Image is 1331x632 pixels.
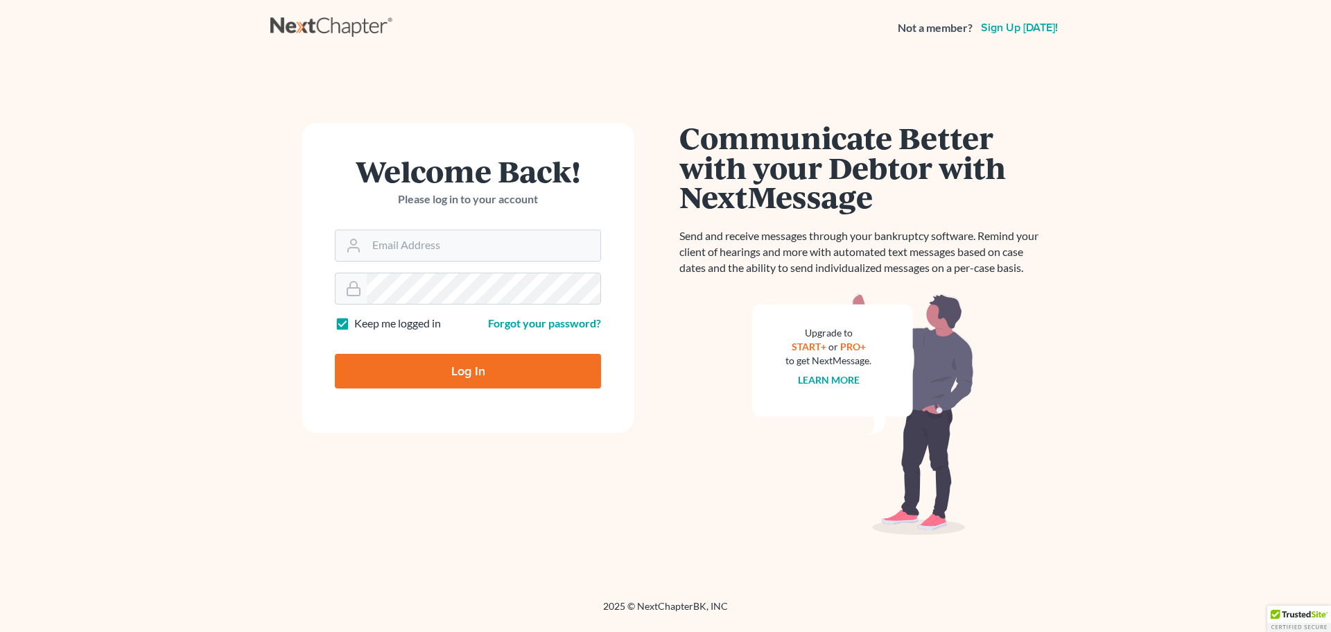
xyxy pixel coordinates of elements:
[898,20,973,36] strong: Not a member?
[978,22,1061,33] a: Sign up [DATE]!
[335,191,601,207] p: Please log in to your account
[798,374,860,386] a: Learn more
[335,354,601,388] input: Log In
[354,316,441,332] label: Keep me logged in
[792,341,826,352] a: START+
[488,316,601,330] a: Forgot your password?
[840,341,866,352] a: PRO+
[828,341,838,352] span: or
[679,228,1047,276] p: Send and receive messages through your bankruptcy software. Remind your client of hearings and mo...
[785,326,871,340] div: Upgrade to
[752,293,974,536] img: nextmessage_bg-59042aed3d76b12b5cd301f8e5b87938c9018125f34e5fa2b7a6b67550977c72.svg
[1267,606,1331,632] div: TrustedSite Certified
[335,156,601,186] h1: Welcome Back!
[785,354,871,368] div: to get NextMessage.
[270,599,1061,624] div: 2025 © NextChapterBK, INC
[679,123,1047,212] h1: Communicate Better with your Debtor with NextMessage
[367,230,600,261] input: Email Address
